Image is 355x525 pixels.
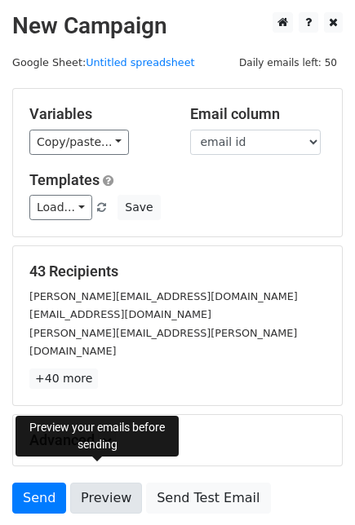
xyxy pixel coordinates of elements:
[29,171,100,188] a: Templates
[29,327,297,358] small: [PERSON_NAME][EMAIL_ADDRESS][PERSON_NAME][DOMAIN_NAME]
[29,130,129,155] a: Copy/paste...
[118,195,160,220] button: Save
[70,483,142,514] a: Preview
[273,447,355,525] iframe: Chat Widget
[146,483,270,514] a: Send Test Email
[29,105,166,123] h5: Variables
[16,416,179,457] div: Preview your emails before sending
[12,56,195,68] small: Google Sheet:
[29,290,298,302] small: [PERSON_NAME][EMAIL_ADDRESS][DOMAIN_NAME]
[233,56,343,68] a: Daily emails left: 50
[86,56,194,68] a: Untitled spreadsheet
[190,105,326,123] h5: Email column
[233,54,343,72] span: Daily emails left: 50
[12,12,343,40] h2: New Campaign
[29,368,98,389] a: +40 more
[29,195,92,220] a: Load...
[29,262,326,280] h5: 43 Recipients
[12,483,66,514] a: Send
[29,308,211,320] small: [EMAIL_ADDRESS][DOMAIN_NAME]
